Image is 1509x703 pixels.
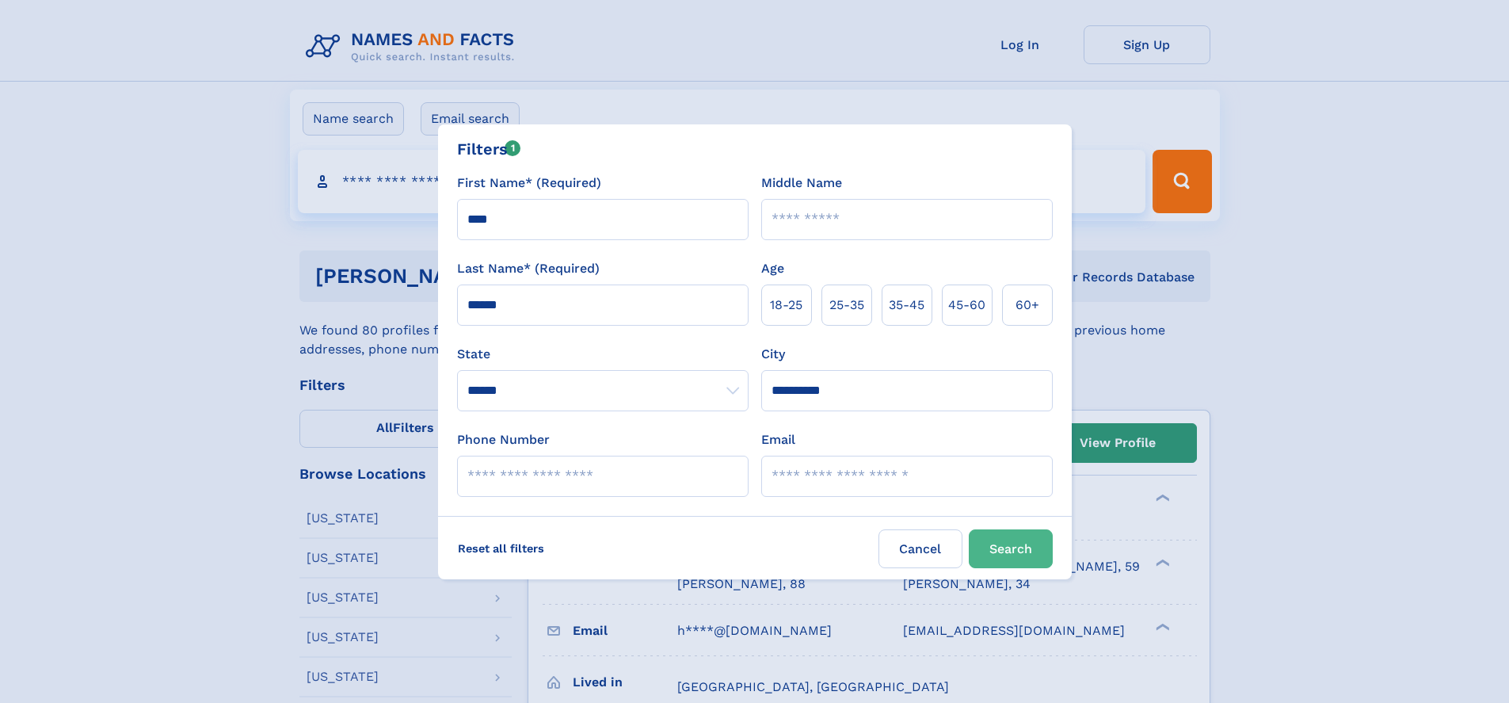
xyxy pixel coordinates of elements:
[457,137,521,161] div: Filters
[761,430,795,449] label: Email
[878,529,962,568] label: Cancel
[457,345,749,364] label: State
[889,296,924,315] span: 35‑45
[761,174,842,193] label: Middle Name
[761,345,785,364] label: City
[829,296,864,315] span: 25‑35
[761,259,784,278] label: Age
[457,259,600,278] label: Last Name* (Required)
[948,296,985,315] span: 45‑60
[457,174,601,193] label: First Name* (Required)
[770,296,802,315] span: 18‑25
[1016,296,1039,315] span: 60+
[969,529,1053,568] button: Search
[457,430,550,449] label: Phone Number
[448,529,554,567] label: Reset all filters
